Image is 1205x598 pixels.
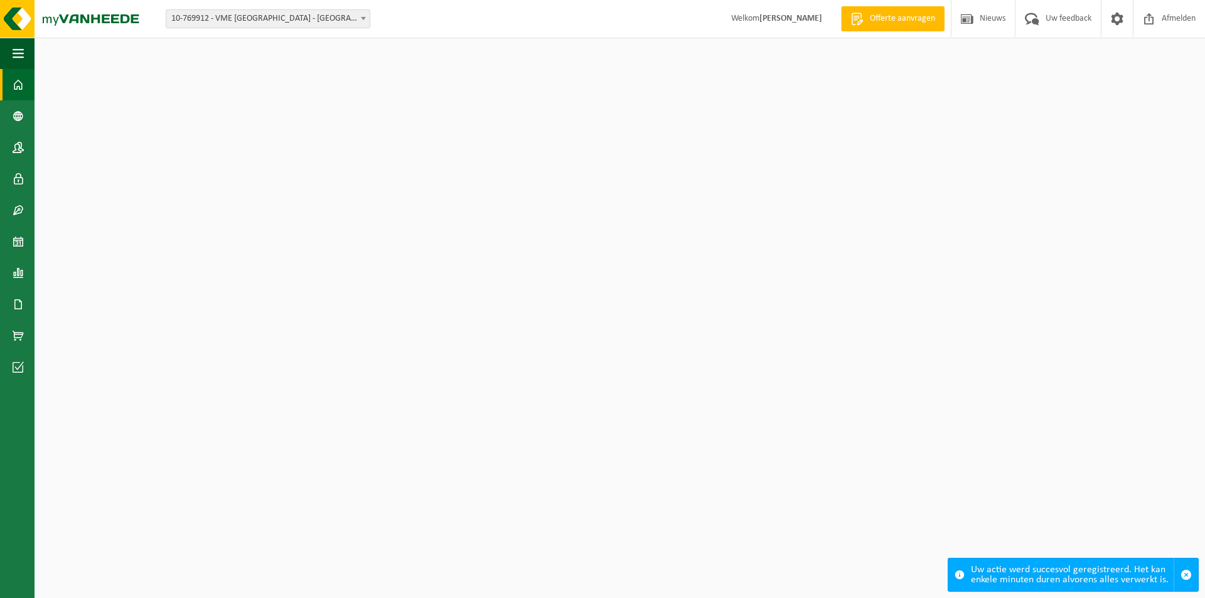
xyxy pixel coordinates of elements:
strong: [PERSON_NAME] [759,14,822,23]
span: 10-769912 - VME GROENENBORGERHOF - WILRIJK [166,9,370,28]
a: Offerte aanvragen [841,6,945,31]
div: Uw actie werd succesvol geregistreerd. Het kan enkele minuten duren alvorens alles verwerkt is. [971,558,1174,591]
span: Offerte aanvragen [867,13,938,25]
span: 10-769912 - VME GROENENBORGERHOF - WILRIJK [166,10,370,28]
